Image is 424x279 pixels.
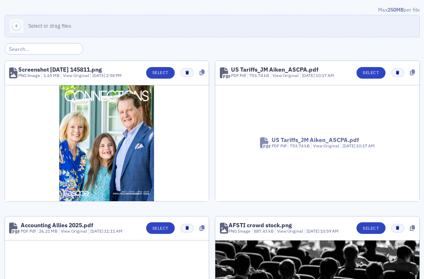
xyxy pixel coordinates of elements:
[61,228,87,234] a: View Original
[104,228,123,234] span: 11:11 AM
[41,72,60,79] div: 1.65 MB
[277,228,303,234] a: View Original
[357,222,385,234] button: Select
[342,143,356,149] span: [DATE]
[5,43,84,55] input: Search…
[302,72,316,78] span: [DATE]
[288,143,310,149] div: 753.74 kB
[229,228,251,235] div: PNG Image
[313,143,339,149] a: View Original
[37,228,58,235] div: 26.21 MB
[252,228,274,235] div: 887.43 kB
[272,72,299,78] a: View Original
[92,72,106,78] span: [DATE]
[28,22,71,29] span: Select or drag files
[106,72,122,78] span: 2:58 PM
[5,15,420,37] button: Select or drag files
[146,222,175,234] button: Select
[306,228,320,234] span: [DATE]
[146,67,175,79] button: Select
[231,72,246,79] div: PDF Pdf
[21,222,93,228] div: Accounting Allies 2025.pdf
[248,72,270,79] div: 753.74 kB
[356,143,375,149] span: 10:17 AM
[357,67,385,79] button: Select
[5,6,420,15] div: Max per file
[21,228,36,235] div: PDF Pdf
[18,72,40,79] div: PNG Image
[90,228,104,234] span: [DATE]
[320,228,339,234] span: 10:59 AM
[63,72,89,78] a: View Original
[272,137,359,143] div: US Tariffs_JM Aiken_ASCPA.pdf
[388,6,404,13] span: 250MB
[229,222,292,228] div: AFSTI crowd stock.png
[18,67,102,72] div: Screenshot [DATE] 145811.png
[231,67,318,72] div: US Tariffs_JM Aiken_ASCPA.pdf
[272,143,287,149] div: PDF Pdf
[316,72,334,78] span: 10:17 AM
